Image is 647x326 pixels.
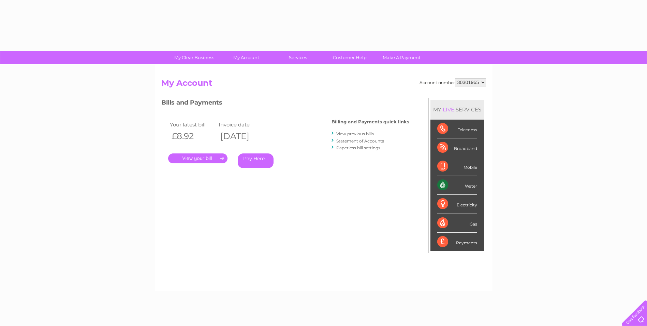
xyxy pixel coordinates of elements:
[238,153,274,168] a: Pay Here
[161,78,486,91] h2: My Account
[430,100,484,119] div: MY SERVICES
[420,78,486,86] div: Account number
[166,51,222,64] a: My Clear Business
[332,119,409,124] h4: Billing and Payments quick links
[322,51,378,64] a: Customer Help
[168,153,227,163] a: .
[437,195,477,214] div: Electricity
[437,157,477,176] div: Mobile
[336,145,380,150] a: Paperless bill settings
[441,106,456,113] div: LIVE
[168,120,217,129] td: Your latest bill
[168,129,217,143] th: £8.92
[437,233,477,251] div: Payments
[161,98,409,110] h3: Bills and Payments
[217,129,266,143] th: [DATE]
[217,120,266,129] td: Invoice date
[437,176,477,195] div: Water
[218,51,274,64] a: My Account
[373,51,430,64] a: Make A Payment
[336,131,374,136] a: View previous bills
[437,120,477,138] div: Telecoms
[437,138,477,157] div: Broadband
[437,214,477,233] div: Gas
[336,138,384,144] a: Statement of Accounts
[270,51,326,64] a: Services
